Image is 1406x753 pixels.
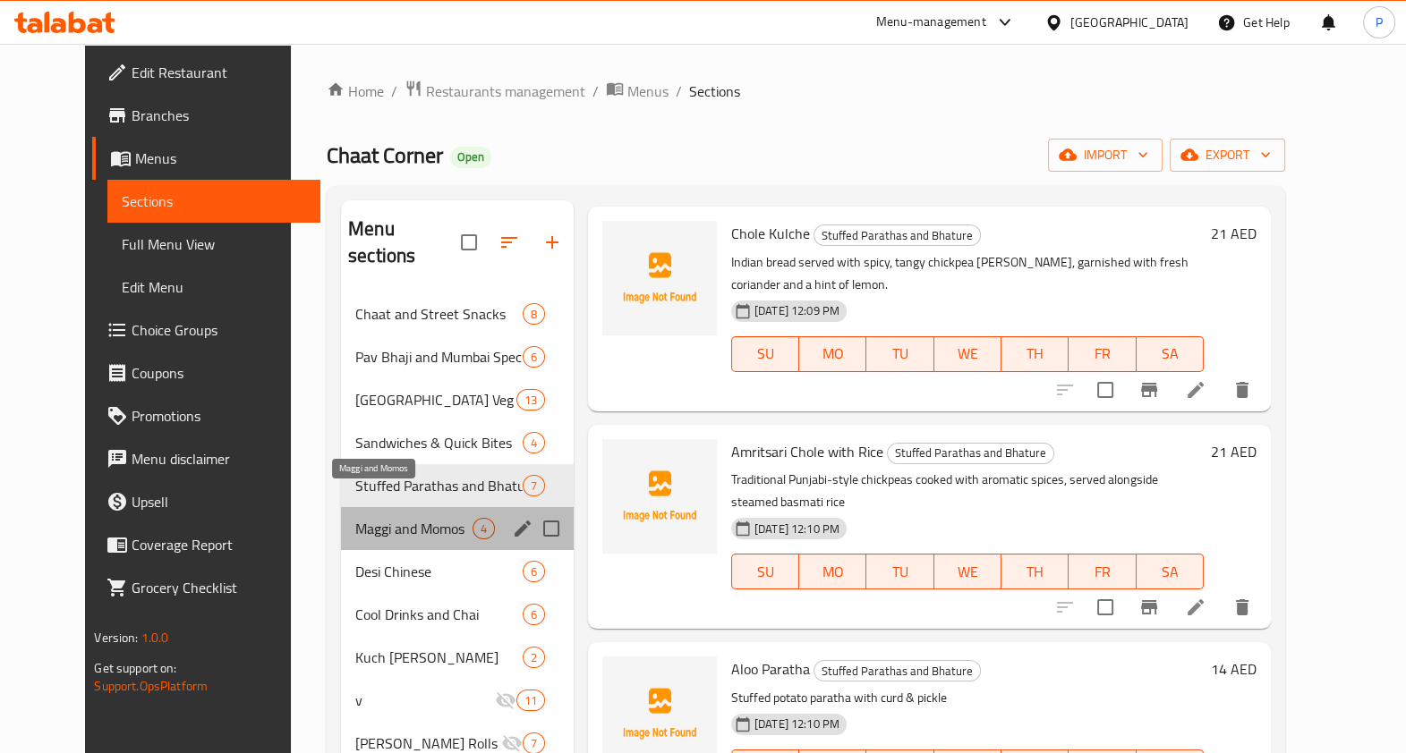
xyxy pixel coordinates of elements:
[92,137,320,180] a: Menus
[341,464,574,507] div: Stuffed Parathas and Bhature7
[1086,588,1124,626] span: Select to update
[731,220,810,247] span: Chole Kulche
[355,389,516,410] span: [GEOGRAPHIC_DATA] Veg Meals
[1211,656,1257,681] h6: 14 AED
[516,389,545,410] div: items
[731,469,1204,513] p: Traditional Punjabi-style chickpeas cooked with aromatic spices, served alongside steamed basmati...
[1069,336,1136,372] button: FR
[1185,379,1206,401] a: Edit menu item
[866,336,933,372] button: TU
[327,135,443,175] span: Chaat Corner
[1009,559,1061,585] span: TH
[517,692,544,709] span: 11
[1128,586,1171,629] button: Branch-specific-item
[132,62,305,83] span: Edit Restaurant
[602,439,717,554] img: Amritsari Chole with Rice
[355,432,523,453] span: Sandwiches & Quick Bites
[391,80,397,102] li: /
[122,190,305,212] span: Sections
[1086,371,1124,409] span: Select to update
[814,224,981,246] div: Stuffed Parathas and Bhature
[524,649,544,666] span: 2
[92,437,320,480] a: Menu disclaimer
[341,421,574,464] div: Sandwiches & Quick Bites4
[592,80,599,102] li: /
[132,448,305,470] span: Menu disclaimer
[341,507,574,550] div: Maggi and Momos4edit
[627,80,669,102] span: Menus
[1184,144,1271,166] span: export
[135,148,305,169] span: Menus
[488,221,531,264] span: Sort sections
[524,563,544,580] span: 6
[676,80,682,102] li: /
[1211,221,1257,246] h6: 21 AED
[92,523,320,566] a: Coverage Report
[531,221,574,264] button: Add section
[524,606,544,623] span: 6
[814,660,981,681] div: Stuffed Parathas and Bhature
[1001,336,1069,372] button: TH
[731,251,1204,296] p: Indian bread served with spicy, tangy chickpea [PERSON_NAME], garnished with fresh coriander and ...
[523,303,545,325] div: items
[355,346,523,368] span: Pav Bhaji and Mumbai Specials
[355,647,523,668] div: Kuch Mitha Ho Jaaye
[942,559,994,585] span: WE
[355,604,523,625] span: Cool Drinks and Chai
[799,554,866,589] button: MO
[341,593,574,636] div: Cool Drinks and Chai6
[355,303,523,325] span: Chaat and Street Snacks
[1137,554,1204,589] button: SA
[934,336,1001,372] button: WE
[341,378,574,421] div: [GEOGRAPHIC_DATA] Veg Meals13
[524,735,544,752] span: 7
[92,351,320,394] a: Coupons
[92,94,320,137] a: Branches
[132,491,305,512] span: Upsell
[132,534,305,555] span: Coverage Report
[122,233,305,255] span: Full Menu View
[1048,139,1163,172] button: import
[731,687,1204,709] p: Stuffed potato paratha with curd & pickle
[341,636,574,679] div: Kuch [PERSON_NAME]2
[731,438,883,465] span: Amritsari Chole with Rice
[92,394,320,437] a: Promotions
[942,341,994,367] span: WE
[747,520,847,537] span: [DATE] 12:10 PM
[94,626,138,649] span: Version:
[516,690,545,711] div: items
[450,224,488,261] span: Select all sections
[1009,341,1061,367] span: TH
[341,550,574,593] div: Desi Chinese6
[341,679,574,722] div: v11
[122,276,305,298] span: Edit Menu
[495,690,516,711] svg: Inactive section
[1137,336,1204,372] button: SA
[107,180,320,223] a: Sections
[107,223,320,266] a: Full Menu View
[132,362,305,384] span: Coupons
[92,309,320,351] a: Choice Groups
[94,674,208,698] a: Support.OpsPlatform
[132,577,305,598] span: Grocery Checklist
[132,105,305,126] span: Branches
[731,656,810,682] span: Aloo Paratha
[1170,139,1285,172] button: export
[355,690,494,711] span: v
[747,715,847,732] span: [DATE] 12:10 PM
[141,626,168,649] span: 1.0.0
[1062,144,1148,166] span: import
[509,515,536,542] button: edit
[524,349,544,366] span: 6
[327,80,1285,103] nav: breadcrumb
[602,221,717,335] img: Chole Kulche
[739,559,792,585] span: SU
[747,302,847,319] span: [DATE] 12:09 PM
[524,435,544,452] span: 4
[473,520,494,537] span: 4
[450,147,491,168] div: Open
